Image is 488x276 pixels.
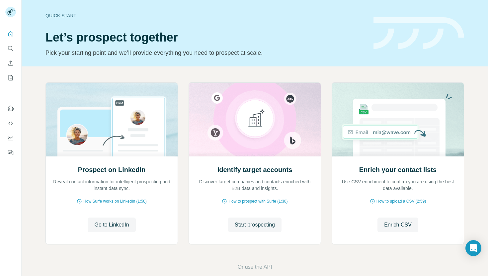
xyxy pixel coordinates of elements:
[237,263,272,271] button: Or use the API
[88,218,135,232] button: Go to LinkedIn
[228,218,282,232] button: Start prospecting
[45,12,366,19] div: Quick start
[339,178,457,192] p: Use CSV enrichment to confirm you are using the best data available.
[5,28,16,40] button: Quick start
[5,132,16,144] button: Dashboard
[377,218,418,232] button: Enrich CSV
[465,240,481,256] div: Open Intercom Messenger
[45,31,366,44] h1: Let’s prospect together
[5,57,16,69] button: Enrich CSV
[5,146,16,158] button: Feedback
[45,83,178,156] img: Prospect on LinkedIn
[45,48,366,57] p: Pick your starting point and we’ll provide everything you need to prospect at scale.
[196,178,314,192] p: Discover target companies and contacts enriched with B2B data and insights.
[189,83,321,156] img: Identify target accounts
[228,198,287,204] span: How to prospect with Surfe (1:30)
[373,17,464,49] img: banner
[5,72,16,84] button: My lists
[83,198,147,204] span: How Surfe works on LinkedIn (1:58)
[332,83,464,156] img: Enrich your contact lists
[384,221,412,229] span: Enrich CSV
[5,117,16,129] button: Use Surfe API
[217,165,292,174] h2: Identify target accounts
[78,165,145,174] h2: Prospect on LinkedIn
[52,178,171,192] p: Reveal contact information for intelligent prospecting and instant data sync.
[359,165,437,174] h2: Enrich your contact lists
[235,221,275,229] span: Start prospecting
[376,198,426,204] span: How to upload a CSV (2:59)
[94,221,129,229] span: Go to LinkedIn
[5,103,16,115] button: Use Surfe on LinkedIn
[5,43,16,54] button: Search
